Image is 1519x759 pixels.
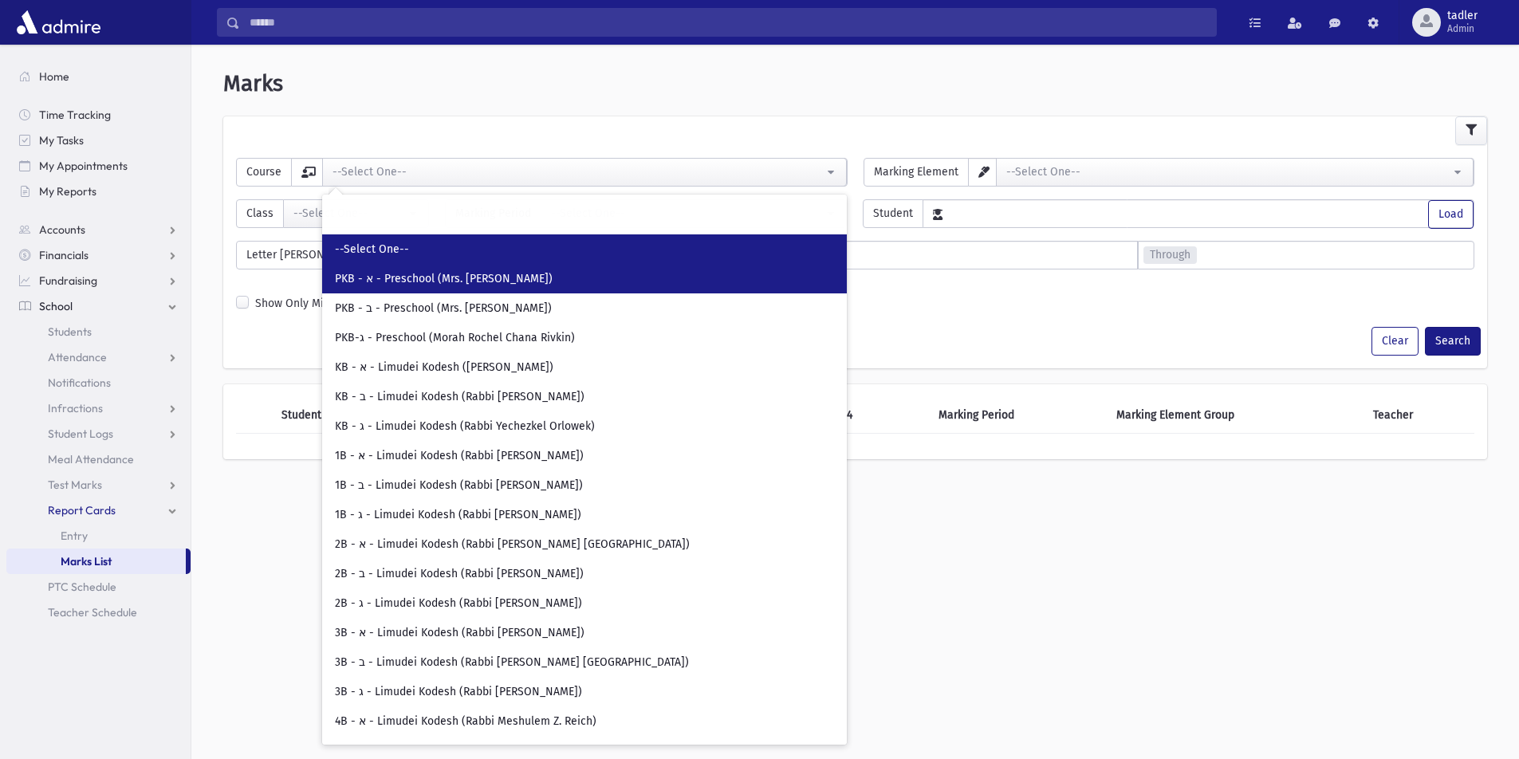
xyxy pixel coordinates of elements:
span: KB - א - Limudei Kodesh ([PERSON_NAME]) [335,360,553,376]
div: --Select One-- [1006,163,1451,180]
span: Time Tracking [39,108,111,122]
span: Home [39,69,69,84]
span: My Tasks [39,133,84,147]
a: My Tasks [6,128,191,153]
a: Fundraising [6,268,191,293]
span: 2B - ב - Limudei Kodesh (Rabbi [PERSON_NAME]) [335,566,584,582]
span: Course [236,158,292,187]
span: KB - ב - Limudei Kodesh (Rabbi [PERSON_NAME]) [335,389,584,405]
a: School [6,293,191,319]
th: Marking Period [929,397,1107,434]
span: PKB - ב - Preschool (Mrs. [PERSON_NAME]) [335,301,552,317]
span: My Reports [39,184,96,199]
a: My Appointments [6,153,191,179]
a: PTC Schedule [6,574,191,600]
a: Time Tracking [6,102,191,128]
a: Entry [6,523,191,549]
span: Student Logs [48,427,113,441]
button: Clear [1371,327,1419,356]
span: Report Cards [48,503,116,517]
span: My Appointments [39,159,128,173]
span: Marks List [61,554,112,568]
span: 1B - ג - Limudei Kodesh (Rabbi [PERSON_NAME]) [335,507,581,523]
span: Infractions [48,401,103,415]
span: 4B - א - Limudei Kodesh (Rabbi Meshulem Z. Reich) [335,714,596,730]
a: Infractions [6,395,191,421]
span: 3B - ג - Limudei Kodesh (Rabbi [PERSON_NAME]) [335,684,582,700]
button: Search [1425,327,1481,356]
span: 3B - א - Limudei Kodesh (Rabbi [PERSON_NAME]) [335,625,584,641]
span: Notifications [48,376,111,390]
a: Notifications [6,370,191,395]
span: PKB-ג - Preschool (Morah Rochel Chana Rivkin) [335,330,575,346]
img: AdmirePro [13,6,104,38]
button: --Select One-- [283,199,429,228]
span: Class [236,199,284,228]
span: --Select One-- [335,242,409,258]
span: Teacher Schedule [48,605,137,619]
span: 1B - ב - Limudei Kodesh (Rabbi [PERSON_NAME]) [335,478,583,494]
a: Teacher Schedule [6,600,191,625]
th: Comment 4 [785,397,929,434]
input: Search [329,204,840,231]
span: 2B - א - Limudei Kodesh (Rabbi [PERSON_NAME] [GEOGRAPHIC_DATA]) [335,537,690,553]
div: --Select One-- [333,163,824,180]
span: Marks [223,70,283,96]
span: Letter [PERSON_NAME] [236,241,373,269]
a: Financials [6,242,191,268]
span: Admin [1447,22,1478,35]
label: Show Only Missing Marks [255,295,384,312]
th: Student [272,397,383,434]
span: 1B - א - Limudei Kodesh (Rabbi [PERSON_NAME]) [335,448,584,464]
a: Report Cards [6,497,191,523]
span: Marking Element [864,158,969,187]
span: PTC Schedule [48,580,116,594]
th: Teacher [1364,397,1474,434]
a: Home [6,64,191,89]
div: --Select One-- [293,205,406,222]
span: 2B - ג - Limudei Kodesh (Rabbi [PERSON_NAME]) [335,596,582,612]
a: My Reports [6,179,191,204]
input: Search [240,8,1216,37]
span: Accounts [39,222,85,237]
span: Students [48,324,92,339]
button: Load [1428,200,1474,229]
a: Attendance [6,344,191,370]
a: Test Marks [6,472,191,497]
span: 3B - ב - Limudei Kodesh (Rabbi [PERSON_NAME] [GEOGRAPHIC_DATA]) [335,655,689,671]
span: Meal Attendance [48,452,134,466]
span: Student [863,199,923,228]
span: Financials [39,248,89,262]
span: Attendance [48,350,107,364]
a: Student Logs [6,421,191,446]
span: KB - ג - Limudei Kodesh (Rabbi Yechezkel Orlowek) [335,419,595,435]
span: Through [1143,246,1197,264]
span: PKB - א - Preschool (Mrs. [PERSON_NAME]) [335,271,553,287]
a: Accounts [6,217,191,242]
th: Marking Element Group [1107,397,1364,434]
span: Entry [61,529,88,543]
span: Fundraising [39,273,97,288]
a: Meal Attendance [6,446,191,472]
span: School [39,299,73,313]
button: --Select One-- [322,158,847,187]
button: --Select One-- [996,158,1474,187]
span: Test Marks [48,478,102,492]
a: Students [6,319,191,344]
a: Marks List [6,549,186,574]
span: tadler [1447,10,1478,22]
